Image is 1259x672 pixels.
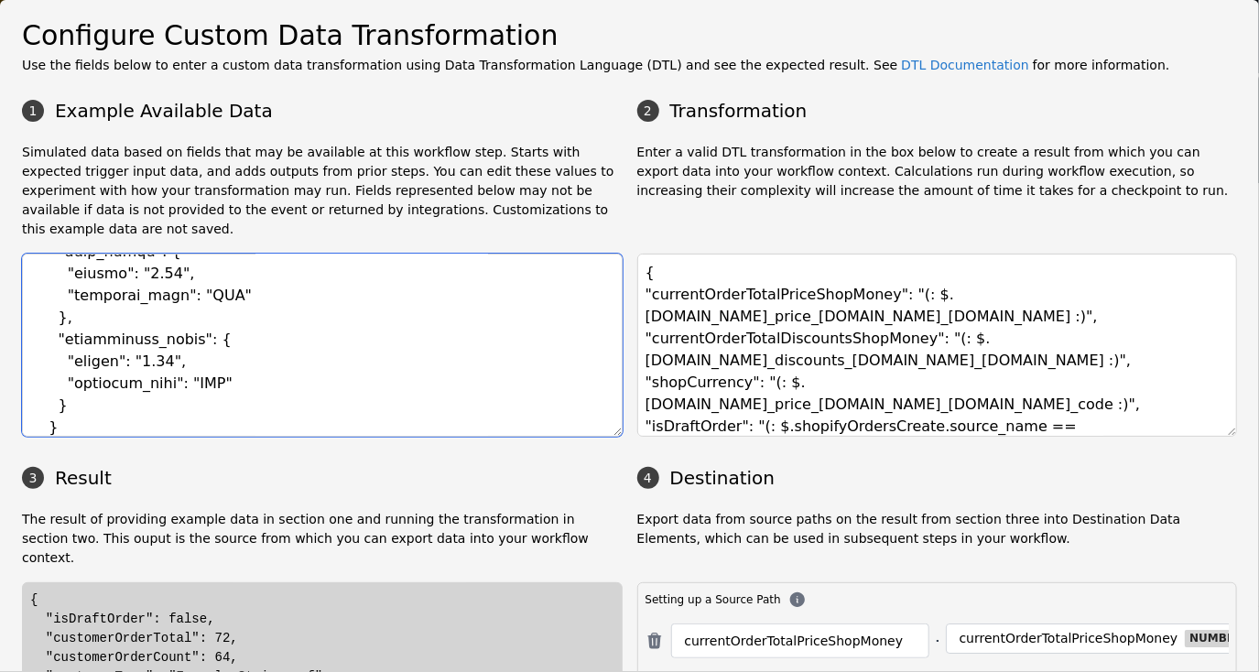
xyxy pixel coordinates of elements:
[22,58,897,72] span: Use the fields below to enter a custom data transformation using Data Transformation Language (DT...
[22,467,44,489] div: 3
[637,97,1238,125] h3: Transformation
[637,467,659,489] div: 4
[960,631,1178,647] div: currentOrderTotalPriceShopMoney
[22,510,623,568] p: The result of providing example data in section one and running the transformation in section two...
[637,510,1238,568] p: Export data from source paths on the result from section three into Destination Data Elements, wh...
[22,100,44,122] div: 1
[22,15,1237,56] h2: Configure Custom Data Transformation
[637,464,1238,492] h3: Destination
[637,254,1238,437] textarea: { "currentOrderTotalPriceShopMoney": "(: $.[DOMAIN_NAME]_price_[DOMAIN_NAME]_[DOMAIN_NAME] :)", "...
[637,100,659,122] div: 2
[901,58,1029,72] a: DTL Documentation
[637,143,1238,239] p: Enter a valid DTL transformation in the box below to create a result from which you can export da...
[1185,630,1247,647] div: number
[22,143,623,239] p: Simulated data based on fields that may be available at this workflow step. Starts with expected ...
[1033,58,1170,72] span: for more information.
[22,97,623,125] h3: Example Available Data
[646,591,1230,609] div: Setting up a Source Path
[22,464,623,492] h3: Result
[22,254,623,437] textarea: { "lorem": { "ipsumdoLorsi": { "ametconsEc": "Adipisc-Elitse-DOE" }, "temporiNcididun": { "utlabo...
[685,630,916,652] input: Enter a Source Path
